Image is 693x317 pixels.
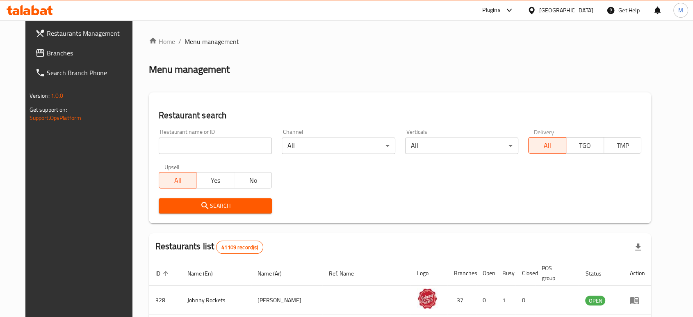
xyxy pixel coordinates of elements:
[149,37,175,46] a: Home
[164,164,180,170] label: Upsell
[447,261,476,286] th: Branches
[47,48,134,58] span: Branches
[410,261,447,286] th: Logo
[528,137,566,154] button: All
[47,68,134,78] span: Search Branch Phone
[155,240,264,254] h2: Restaurants list
[187,269,223,278] span: Name (En)
[30,90,50,101] span: Version:
[585,296,605,306] span: OPEN
[629,295,645,305] div: Menu
[217,243,263,251] span: 41109 record(s)
[496,261,515,286] th: Busy
[566,137,604,154] button: TGO
[30,104,67,115] span: Get support on:
[496,286,515,315] td: 1
[178,37,181,46] li: /
[604,137,642,154] button: TMP
[216,241,263,254] div: Total records count
[159,198,272,214] button: Search
[149,63,230,76] h2: Menu management
[534,129,554,135] label: Delivery
[329,269,365,278] span: Ref. Name
[607,140,638,152] span: TMP
[405,138,518,154] div: All
[181,286,251,315] td: Johnny Rockets
[628,237,648,257] div: Export file
[159,138,272,154] input: Search for restaurant name or ID..
[51,90,64,101] span: 1.0.0
[29,43,141,63] a: Branches
[162,175,194,186] span: All
[447,286,476,315] td: 37
[237,175,269,186] span: No
[185,37,239,46] span: Menu management
[542,263,569,283] span: POS group
[30,113,82,123] a: Support.OpsPlatform
[476,261,496,286] th: Open
[149,286,181,315] td: 328
[417,288,438,309] img: Johnny Rockets
[282,138,395,154] div: All
[515,286,535,315] td: 0
[476,286,496,315] td: 0
[585,296,605,306] div: OPEN
[539,6,593,15] div: [GEOGRAPHIC_DATA]
[570,140,601,152] span: TGO
[623,261,651,286] th: Action
[515,261,535,286] th: Closed
[159,172,197,188] button: All
[532,140,563,152] span: All
[200,175,231,186] span: Yes
[258,269,292,278] span: Name (Ar)
[482,5,500,15] div: Plugins
[251,286,322,315] td: [PERSON_NAME]
[159,109,642,122] h2: Restaurant search
[29,63,141,83] a: Search Branch Phone
[234,172,272,188] button: No
[165,201,265,211] span: Search
[149,37,652,46] nav: breadcrumb
[678,6,683,15] span: M
[47,28,134,38] span: Restaurants Management
[585,269,612,278] span: Status
[196,172,234,188] button: Yes
[29,23,141,43] a: Restaurants Management
[155,269,171,278] span: ID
